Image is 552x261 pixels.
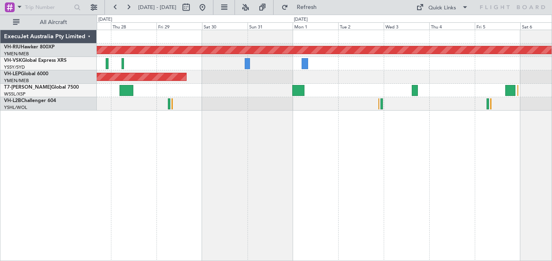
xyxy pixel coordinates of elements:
[4,51,29,57] a: YMEN/MEB
[278,1,326,14] button: Refresh
[248,22,293,30] div: Sun 31
[475,22,520,30] div: Fri 5
[294,16,308,23] div: [DATE]
[4,85,79,90] a: T7-[PERSON_NAME]Global 7500
[98,16,112,23] div: [DATE]
[156,22,202,30] div: Fri 29
[4,45,21,50] span: VH-RIU
[293,22,338,30] div: Mon 1
[4,58,22,63] span: VH-VSK
[111,22,156,30] div: Thu 28
[138,4,176,11] span: [DATE] - [DATE]
[25,1,72,13] input: Trip Number
[384,22,429,30] div: Wed 3
[4,64,25,70] a: YSSY/SYD
[4,72,21,76] span: VH-LEP
[412,1,472,14] button: Quick Links
[4,98,21,103] span: VH-L2B
[4,98,56,103] a: VH-L2BChallenger 604
[4,58,67,63] a: VH-VSKGlobal Express XRS
[4,91,26,97] a: WSSL/XSP
[428,4,456,12] div: Quick Links
[4,72,48,76] a: VH-LEPGlobal 6000
[4,104,27,111] a: YSHL/WOL
[4,85,51,90] span: T7-[PERSON_NAME]
[290,4,324,10] span: Refresh
[429,22,475,30] div: Thu 4
[4,78,29,84] a: YMEN/MEB
[4,45,54,50] a: VH-RIUHawker 800XP
[21,20,86,25] span: All Aircraft
[9,16,88,29] button: All Aircraft
[202,22,248,30] div: Sat 30
[338,22,384,30] div: Tue 2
